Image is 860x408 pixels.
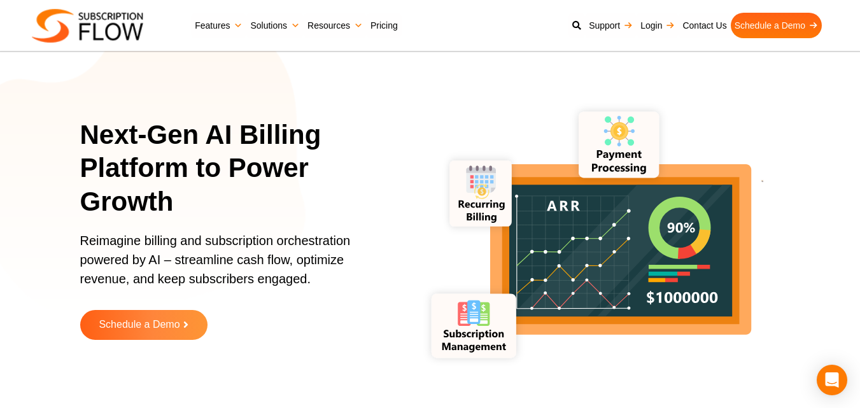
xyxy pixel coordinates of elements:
a: Pricing [367,13,402,38]
a: Schedule a Demo [731,13,822,38]
span: Schedule a Demo [99,320,180,330]
p: Reimagine billing and subscription orchestration powered by AI – streamline cash flow, optimize r... [80,231,381,301]
a: Login [637,13,679,38]
div: Open Intercom Messenger [817,365,847,395]
a: Schedule a Demo [80,310,208,340]
a: Resources [304,13,367,38]
a: Features [191,13,246,38]
a: Contact Us [679,13,730,38]
a: Solutions [246,13,304,38]
a: Support [585,13,637,38]
h1: Next-Gen AI Billing Platform to Power Growth [80,118,397,219]
img: Subscriptionflow [32,9,143,43]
